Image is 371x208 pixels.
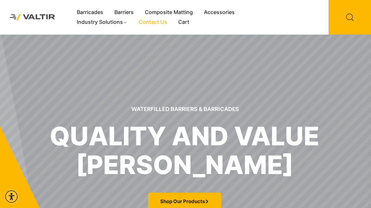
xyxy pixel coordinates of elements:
[5,9,60,25] img: Valtir Rentals
[198,8,240,17] a: Accessories
[133,17,173,27] a: Contact Us
[131,105,239,113] sr7-txt: Waterfilled Barriers & Barricades
[50,122,319,179] h1: quality and value [PERSON_NAME]
[139,8,198,17] a: Composite Matting
[173,17,195,27] a: Cart
[71,17,133,27] a: Industry Solutions
[4,189,19,204] div: Accessibility Menu
[109,8,139,17] a: Barriers
[71,8,109,17] a: Barricades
